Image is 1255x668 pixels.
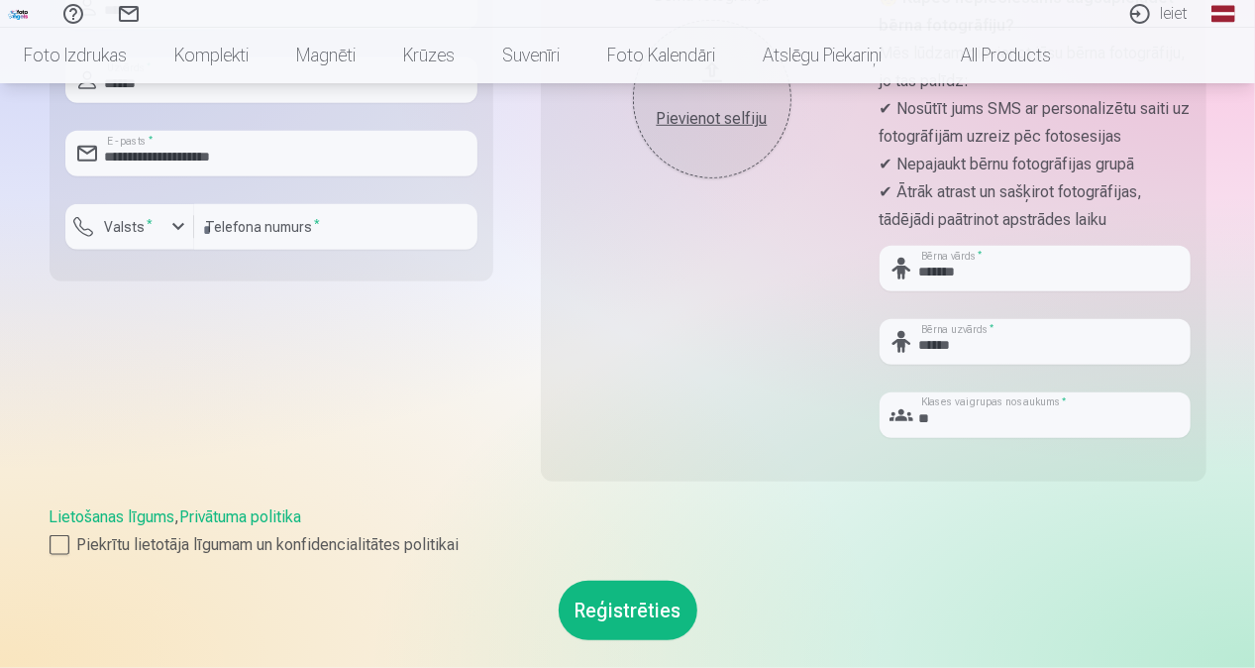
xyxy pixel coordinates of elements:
[739,28,905,83] a: Atslēgu piekariņi
[379,28,478,83] a: Krūzes
[151,28,272,83] a: Komplekti
[880,151,1191,178] p: ✔ Nepajaukt bērnu fotogrāfijas grupā
[653,107,772,131] div: Pievienot selfiju
[478,28,583,83] a: Suvenīri
[8,8,30,20] img: /fa1
[905,28,1075,83] a: All products
[50,533,1206,557] label: Piekrītu lietotāja līgumam un konfidencialitātes politikai
[97,217,161,237] label: Valsts
[559,581,697,640] button: Reģistrēties
[50,505,1206,557] div: ,
[880,95,1191,151] p: ✔ Nosūtīt jums SMS ar personalizētu saiti uz fotogrāfijām uzreiz pēc fotosesijas
[180,507,302,526] a: Privātuma politika
[880,178,1191,234] p: ✔ Ātrāk atrast un sašķirot fotogrāfijas, tādējādi paātrinot apstrādes laiku
[633,20,791,178] button: Pievienot selfiju
[272,28,379,83] a: Magnēti
[583,28,739,83] a: Foto kalendāri
[65,204,194,250] button: Valsts*
[50,507,175,526] a: Lietošanas līgums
